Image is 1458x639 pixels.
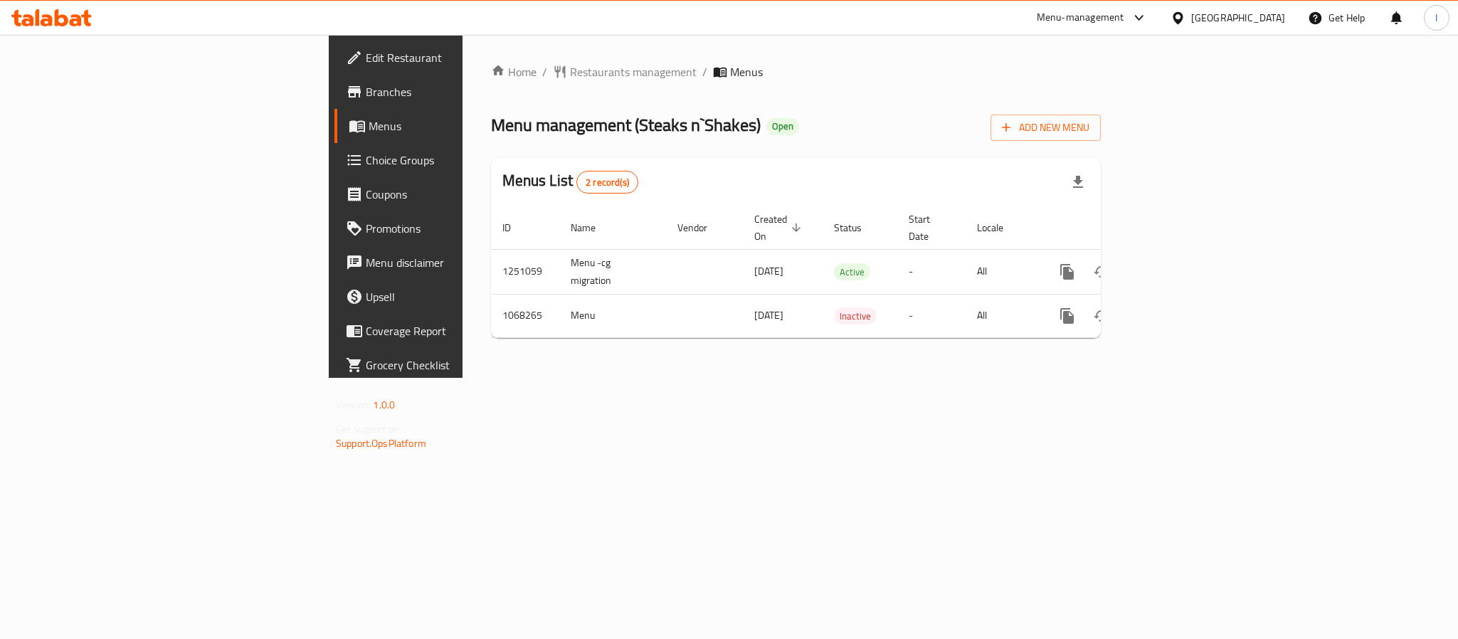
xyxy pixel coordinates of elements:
li: / [702,63,707,80]
td: Menu -cg migration [559,249,666,294]
div: Export file [1061,165,1095,199]
span: Grocery Checklist [366,357,561,374]
a: Grocery Checklist [334,348,572,382]
span: Upsell [366,288,561,305]
button: Change Status [1084,255,1119,289]
a: Choice Groups [334,143,572,177]
span: Name [571,219,614,236]
span: I [1435,10,1437,26]
button: more [1050,255,1084,289]
a: Coupons [334,177,572,211]
span: [DATE] [754,262,783,280]
span: 2 record(s) [577,176,638,189]
span: Menu management ( Steaks n`Shakes ) [491,109,761,141]
span: Locale [977,219,1022,236]
span: Restaurants management [570,63,697,80]
span: Status [834,219,880,236]
span: Promotions [366,220,561,237]
div: Menu-management [1037,9,1124,26]
span: Vendor [677,219,726,236]
table: enhanced table [491,206,1198,338]
span: Get support on: [336,420,401,438]
span: Add New Menu [1002,119,1089,137]
a: Edit Restaurant [334,41,572,75]
div: [GEOGRAPHIC_DATA] [1191,10,1285,26]
a: Menu disclaimer [334,245,572,280]
a: Support.OpsPlatform [336,434,426,453]
td: All [966,249,1039,294]
a: Coverage Report [334,314,572,348]
span: Active [834,264,870,280]
button: Change Status [1084,299,1119,333]
span: Edit Restaurant [366,49,561,66]
div: Active [834,263,870,280]
span: Inactive [834,308,877,324]
th: Actions [1039,206,1198,250]
span: Branches [366,83,561,100]
span: Coverage Report [366,322,561,339]
span: Start Date [909,211,949,245]
div: Inactive [834,307,877,324]
span: Menus [369,117,561,134]
a: Restaurants management [553,63,697,80]
span: Created On [754,211,805,245]
a: Upsell [334,280,572,314]
div: Open [766,118,799,135]
span: 1.0.0 [373,396,395,414]
td: - [897,294,966,337]
div: Total records count [576,171,638,194]
span: Choice Groups [366,152,561,169]
span: Menus [730,63,763,80]
span: [DATE] [754,306,783,324]
button: Add New Menu [991,115,1101,141]
td: - [897,249,966,294]
a: Branches [334,75,572,109]
h2: Menus List [502,170,638,194]
nav: breadcrumb [491,63,1101,80]
span: Open [766,120,799,132]
span: Version: [336,396,371,414]
span: Coupons [366,186,561,203]
td: All [966,294,1039,337]
span: Menu disclaimer [366,254,561,271]
a: Promotions [334,211,572,245]
td: Menu [559,294,666,337]
span: ID [502,219,529,236]
a: Menus [334,109,572,143]
button: more [1050,299,1084,333]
